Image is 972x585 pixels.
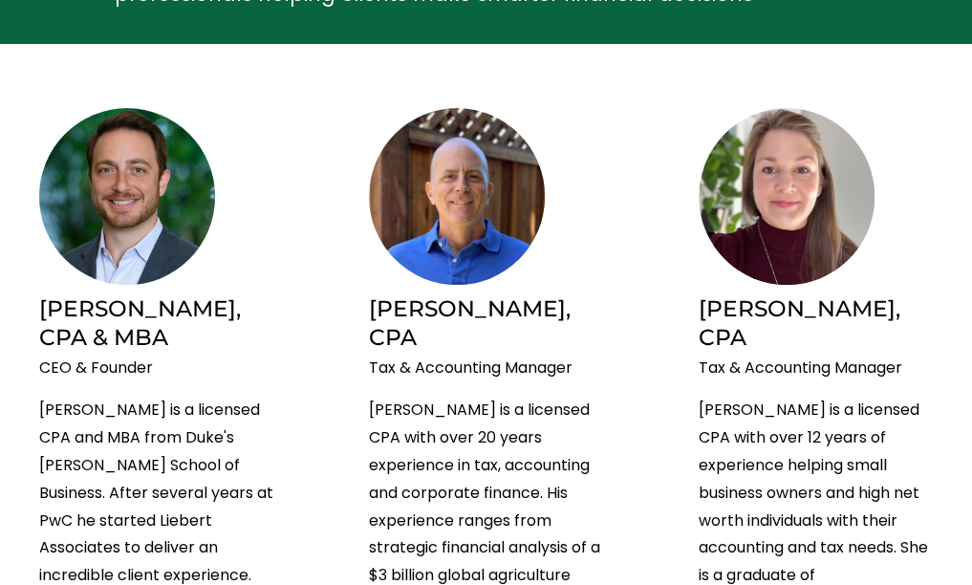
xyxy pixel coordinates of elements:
h2: [PERSON_NAME], CPA [699,294,933,353]
h2: [PERSON_NAME], CPA [369,294,603,353]
img: Tommy Roberts [369,108,545,285]
img: Brian Liebert [39,108,215,285]
img: Jennie Ledesma [699,108,875,285]
h2: [PERSON_NAME], CPA & MBA [39,294,273,353]
p: Tax & Accounting Manager [699,355,933,382]
p: Tax & Accounting Manager [369,355,603,382]
p: CEO & Founder [39,355,273,382]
